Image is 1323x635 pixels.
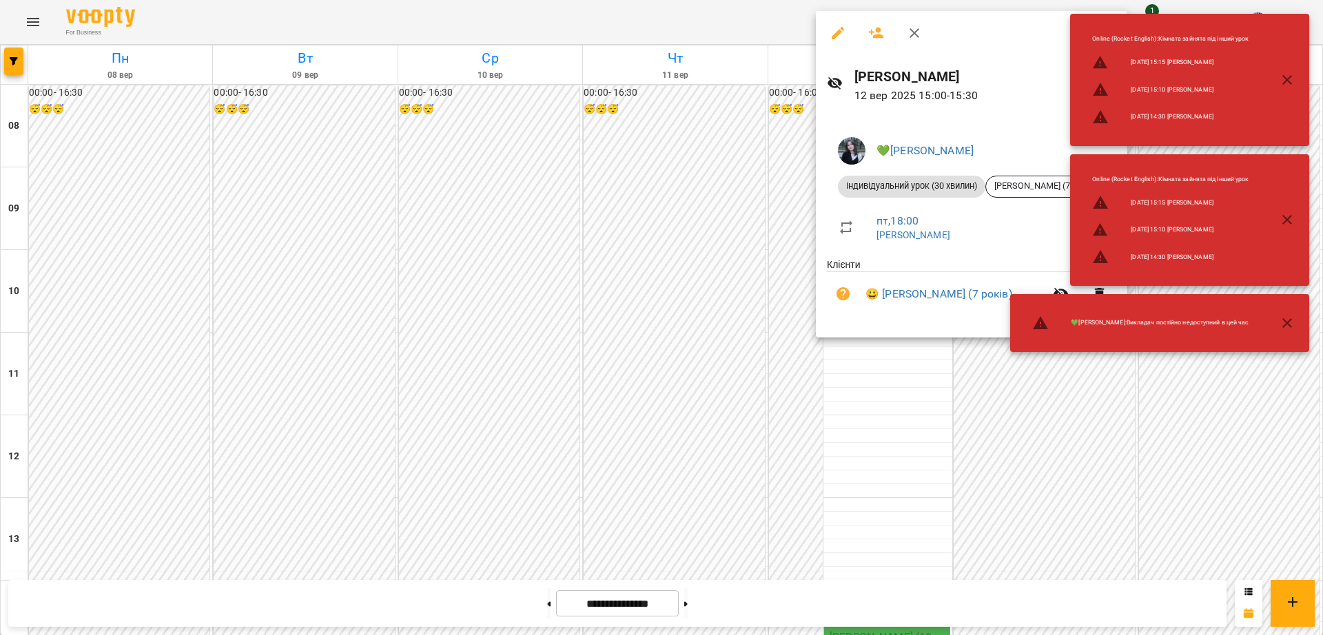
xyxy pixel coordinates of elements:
[876,214,919,227] a: пт , 18:00
[1081,49,1260,76] li: [DATE] 15:15 [PERSON_NAME]
[838,137,865,165] img: 91885ff653e4a9d6131c60c331ff4ae6.jpeg
[876,229,950,240] a: [PERSON_NAME]
[876,144,974,157] a: 💚[PERSON_NAME]
[1021,309,1260,337] li: 💚[PERSON_NAME] : Викладач постійно недоступний в цей час
[827,258,1116,322] ul: Клієнти
[854,66,1116,87] h6: [PERSON_NAME]
[1081,189,1260,216] li: [DATE] 15:15 [PERSON_NAME]
[1081,29,1260,49] li: Online (Rocket English) : Кімната зайнята під інший урок
[854,87,1116,104] p: 12 вер 2025 15:00 - 15:30
[865,286,1012,302] a: 😀 [PERSON_NAME] (7 років)
[1081,76,1260,103] li: [DATE] 15:10 [PERSON_NAME]
[1081,103,1260,131] li: [DATE] 14:30 [PERSON_NAME]
[1081,216,1260,244] li: [DATE] 15:10 [PERSON_NAME]
[985,176,1105,198] div: [PERSON_NAME] (7 років)
[986,180,1105,192] span: [PERSON_NAME] (7 років)
[838,180,985,192] span: Індивідуальний урок (30 хвилин)
[1081,243,1260,271] li: [DATE] 14:30 [PERSON_NAME]
[1081,169,1260,189] li: Online (Rocket English) : Кімната зайнята під інший урок
[827,278,860,311] button: Візит ще не сплачено. Додати оплату?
